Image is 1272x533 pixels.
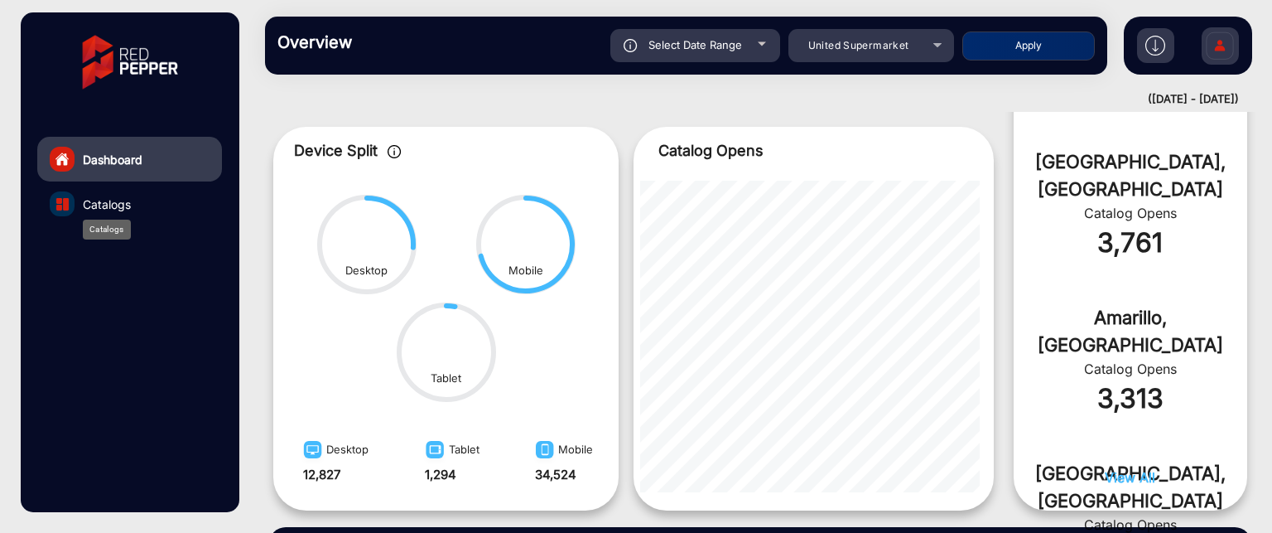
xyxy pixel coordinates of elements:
[83,151,142,168] span: Dashboard
[1145,36,1165,56] img: h2download.svg
[531,439,558,466] img: image
[345,263,388,279] div: Desktop
[508,263,543,279] div: Mobile
[388,145,402,158] img: icon
[1105,469,1155,486] span: View All
[962,31,1095,61] button: Apply
[624,39,638,52] img: icon
[277,32,509,52] h3: Overview
[56,198,69,211] img: catalog
[37,182,222,226] a: Catalogs
[808,39,909,51] span: United Supermarket
[299,435,369,466] div: Desktop
[1038,223,1222,263] div: 3,761
[1038,304,1222,359] div: Amarillo, [GEOGRAPHIC_DATA]
[535,467,576,482] strong: 34,524
[55,152,70,167] img: home
[248,91,1239,108] div: ([DATE] - [DATE])
[531,435,593,466] div: Mobile
[1038,148,1222,203] div: [GEOGRAPHIC_DATA], [GEOGRAPHIC_DATA]
[1038,460,1222,515] div: [GEOGRAPHIC_DATA], [GEOGRAPHIC_DATA]
[1105,468,1155,502] button: View All
[83,196,131,213] span: Catalogs
[648,38,742,51] span: Select Date Range
[83,220,131,240] div: Catalogs
[303,467,340,482] strong: 12,827
[37,137,222,182] a: Dashboard
[1202,19,1237,77] img: Sign%20Up.svg
[425,467,456,482] strong: 1,294
[658,139,969,162] p: Catalog Opens
[70,21,190,104] img: vmg-logo
[299,439,326,466] img: image
[431,371,461,387] div: Tablet
[421,439,449,466] img: image
[1038,203,1222,223] div: Catalog Opens
[294,142,378,159] span: Device Split
[1038,379,1222,419] div: 3,313
[421,435,479,466] div: Tablet
[1038,359,1222,379] div: Catalog Opens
